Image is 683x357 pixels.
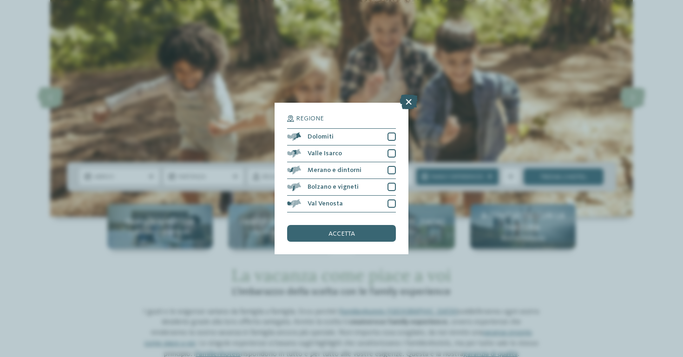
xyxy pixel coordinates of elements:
[328,231,355,237] span: accetta
[296,115,324,122] span: Regione
[308,184,359,190] span: Bolzano e vigneti
[308,200,343,207] span: Val Venosta
[308,133,334,140] span: Dolomiti
[308,167,361,173] span: Merano e dintorni
[308,150,342,157] span: Valle Isarco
